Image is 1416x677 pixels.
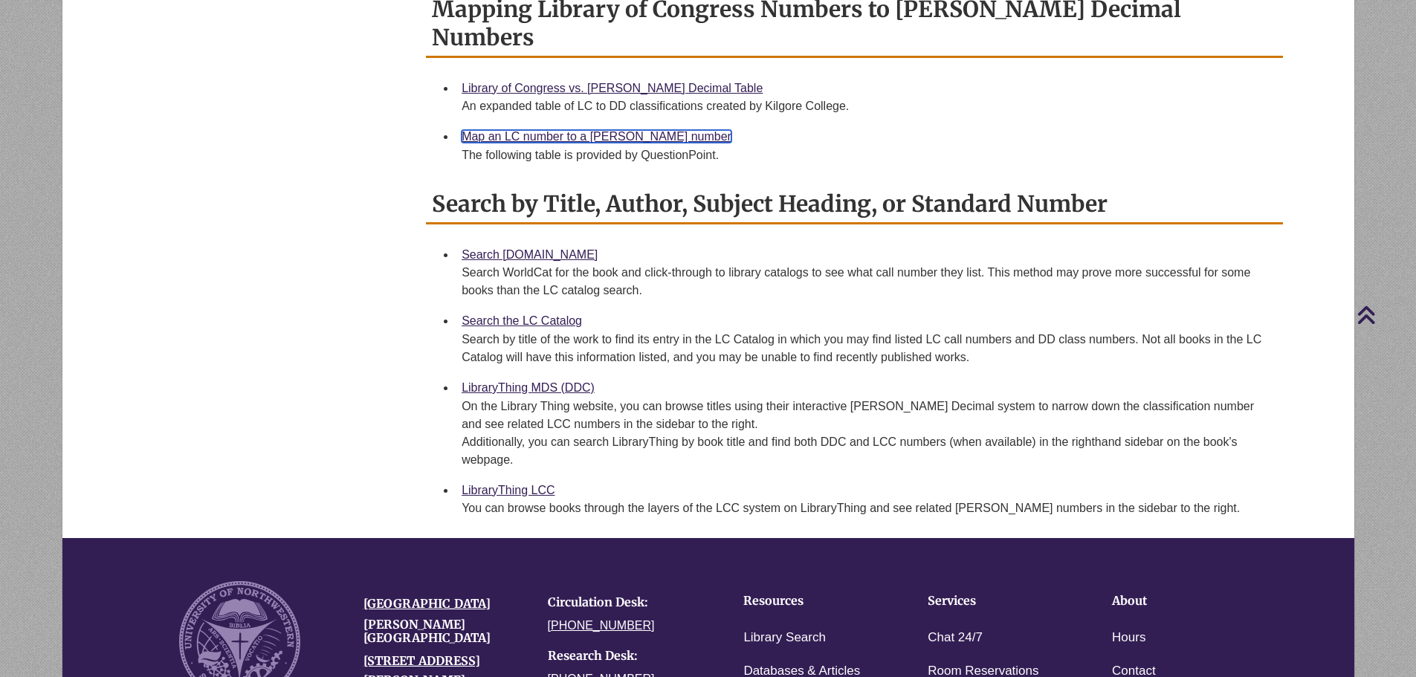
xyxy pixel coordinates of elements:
[426,185,1283,224] h2: Search by Title, Author, Subject Heading, or Standard Number
[462,314,582,327] a: Search the LC Catalog
[462,381,595,394] a: LibraryThing MDS (DDC)
[548,650,710,663] h4: Research Desk:
[462,499,1271,517] div: You can browse books through the layers of the LCC system on LibraryThing and see related [PERSON...
[462,248,598,261] a: Search [DOMAIN_NAME]
[462,82,763,94] a: Library of Congress vs. [PERSON_NAME] Decimal Table
[548,619,655,632] a: [PHONE_NUMBER]
[462,264,1271,299] div: Search WorldCat for the book and click-through to library catalogs to see what call number they l...
[1357,305,1412,325] a: Back to Top
[462,398,1271,469] div: On the Library Thing website, you can browse titles using their interactive [PERSON_NAME] Decimal...
[1112,627,1145,649] a: Hours
[363,618,526,644] h4: [PERSON_NAME][GEOGRAPHIC_DATA]
[462,484,555,496] a: LibraryThing LCC
[928,627,983,649] a: Chat 24/7
[928,595,1066,608] h4: Services
[462,146,1271,164] div: The following table is provided by QuestionPoint.
[743,627,826,649] a: Library Search
[363,596,491,611] a: [GEOGRAPHIC_DATA]
[548,596,710,609] h4: Circulation Desk:
[462,97,1271,115] div: An expanded table of LC to DD classifications created by Kilgore College.
[462,331,1271,366] div: Search by title of the work to find its entry in the LC Catalog in which you may find listed LC c...
[743,595,882,608] h4: Resources
[462,130,731,143] a: Map an LC number to a [PERSON_NAME] number
[1112,595,1250,608] h4: About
